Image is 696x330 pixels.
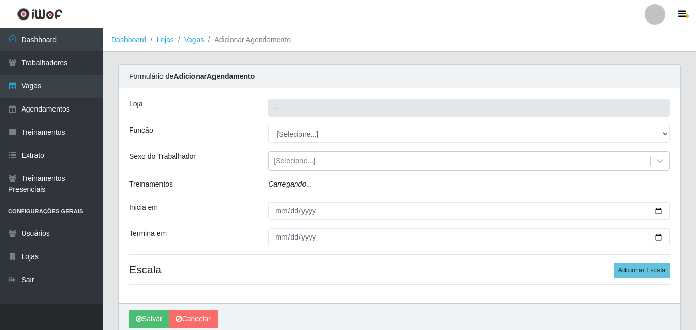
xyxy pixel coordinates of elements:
label: Treinamentos [129,179,173,190]
nav: breadcrumb [103,28,696,52]
label: Função [129,125,153,136]
input: 00/00/0000 [268,202,670,220]
div: [Selecione...] [274,156,315,167]
a: Cancelar [169,310,218,328]
img: CoreUI Logo [17,8,63,21]
i: Carregando... [268,180,312,188]
strong: Adicionar Agendamento [173,72,255,80]
label: Sexo do Trabalhador [129,151,196,162]
input: 00/00/0000 [268,228,670,246]
label: Termina em [129,228,167,239]
li: Adicionar Agendamento [204,34,291,45]
div: Formulário de [119,65,680,88]
a: Vagas [184,35,204,44]
a: Lojas [156,35,173,44]
h4: Escala [129,263,670,276]
label: Inicia em [129,202,158,213]
label: Loja [129,99,142,109]
a: Dashboard [111,35,147,44]
button: Salvar [129,310,169,328]
button: Adicionar Escala [614,263,670,278]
